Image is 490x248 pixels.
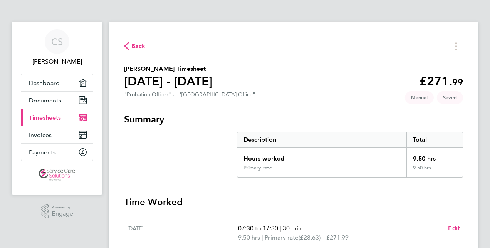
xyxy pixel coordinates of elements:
span: | [280,225,281,232]
a: Go to home page [21,169,93,181]
div: Summary [237,132,463,178]
span: This timesheet is Saved. [437,91,463,104]
div: Total [406,132,463,147]
span: Powered by [52,204,73,211]
a: Timesheets [21,109,93,126]
span: | [262,234,263,241]
span: Payments [29,149,56,156]
span: Engage [52,211,73,217]
div: 9.50 hrs [406,148,463,165]
h3: Summary [124,113,463,126]
span: Invoices [29,131,52,139]
div: [DATE] [127,224,238,242]
img: servicecare-logo-retina.png [39,169,75,181]
a: Payments [21,144,93,161]
span: £271.99 [326,234,349,241]
button: Back [124,41,146,51]
a: CS[PERSON_NAME] [21,29,93,66]
div: 9.50 hrs [406,165,463,177]
div: Hours worked [237,148,406,165]
button: Timesheets Menu [449,40,463,52]
div: Description [237,132,406,147]
span: 9.50 hrs [238,234,260,241]
span: This timesheet was manually created. [405,91,434,104]
a: Invoices [21,126,93,143]
a: Edit [448,224,460,233]
h1: [DATE] - [DATE] [124,74,213,89]
a: Powered byEngage [41,204,74,219]
h2: [PERSON_NAME] Timesheet [124,64,213,74]
app-decimal: £271. [420,74,463,89]
span: 07:30 to 17:30 [238,225,278,232]
span: Catherine Shearman [21,57,93,66]
a: Documents [21,92,93,109]
span: 99 [452,77,463,88]
span: (£28.63) = [299,234,326,241]
span: Timesheets [29,114,61,121]
nav: Main navigation [12,22,102,195]
span: Primary rate [265,233,299,242]
a: Dashboard [21,74,93,91]
h3: Time Worked [124,196,463,208]
span: Back [131,42,146,51]
span: Documents [29,97,61,104]
div: Primary rate [243,165,272,171]
span: Edit [448,225,460,232]
span: 30 min [283,225,302,232]
span: Dashboard [29,79,60,87]
div: "Probation Officer" at "[GEOGRAPHIC_DATA] Office" [124,91,255,98]
span: CS [51,37,63,47]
